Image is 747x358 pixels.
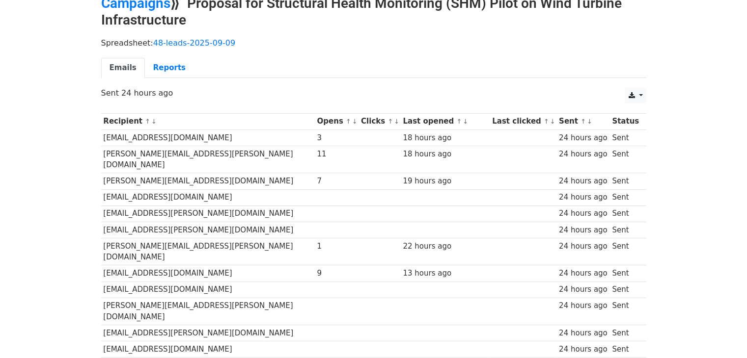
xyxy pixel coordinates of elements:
[556,113,609,129] th: Sent
[145,118,150,125] a: ↑
[609,222,641,238] td: Sent
[101,341,315,358] td: [EMAIL_ADDRESS][DOMAIN_NAME]
[359,113,400,129] th: Clicks
[101,38,646,48] p: Spreadsheet:
[463,118,468,125] a: ↓
[609,341,641,358] td: Sent
[609,146,641,173] td: Sent
[145,58,194,78] a: Reports
[609,325,641,341] td: Sent
[401,113,490,129] th: Last opened
[609,238,641,265] td: Sent
[394,118,399,125] a: ↓
[101,265,315,281] td: [EMAIL_ADDRESS][DOMAIN_NAME]
[101,325,315,341] td: [EMAIL_ADDRESS][PERSON_NAME][DOMAIN_NAME]
[544,118,549,125] a: ↑
[609,298,641,325] td: Sent
[559,344,608,355] div: 24 hours ago
[101,222,315,238] td: [EMAIL_ADDRESS][PERSON_NAME][DOMAIN_NAME]
[403,149,487,160] div: 18 hours ago
[609,173,641,189] td: Sent
[315,113,359,129] th: Opens
[101,58,145,78] a: Emails
[609,205,641,222] td: Sent
[352,118,358,125] a: ↓
[559,192,608,203] div: 24 hours ago
[559,268,608,279] div: 24 hours ago
[403,176,487,187] div: 19 hours ago
[101,189,315,205] td: [EMAIL_ADDRESS][DOMAIN_NAME]
[317,132,356,144] div: 3
[403,268,487,279] div: 13 hours ago
[456,118,462,125] a: ↑
[317,268,356,279] div: 9
[609,113,641,129] th: Status
[101,298,315,325] td: [PERSON_NAME][EMAIL_ADDRESS][PERSON_NAME][DOMAIN_NAME]
[559,149,608,160] div: 24 hours ago
[101,281,315,298] td: [EMAIL_ADDRESS][DOMAIN_NAME]
[490,113,556,129] th: Last clicked
[587,118,592,125] a: ↓
[581,118,586,125] a: ↑
[101,205,315,222] td: [EMAIL_ADDRESS][PERSON_NAME][DOMAIN_NAME]
[403,241,487,252] div: 22 hours ago
[559,328,608,339] div: 24 hours ago
[698,311,747,358] iframe: Chat Widget
[346,118,351,125] a: ↑
[550,118,555,125] a: ↓
[609,129,641,146] td: Sent
[403,132,487,144] div: 18 hours ago
[387,118,393,125] a: ↑
[559,176,608,187] div: 24 hours ago
[559,225,608,236] div: 24 hours ago
[609,281,641,298] td: Sent
[101,238,315,265] td: [PERSON_NAME][EMAIL_ADDRESS][PERSON_NAME][DOMAIN_NAME]
[559,208,608,219] div: 24 hours ago
[101,146,315,173] td: [PERSON_NAME][EMAIL_ADDRESS][PERSON_NAME][DOMAIN_NAME]
[609,265,641,281] td: Sent
[317,176,356,187] div: 7
[317,241,356,252] div: 1
[101,113,315,129] th: Recipient
[559,300,608,311] div: 24 hours ago
[151,118,157,125] a: ↓
[101,173,315,189] td: [PERSON_NAME][EMAIL_ADDRESS][DOMAIN_NAME]
[317,149,356,160] div: 11
[609,189,641,205] td: Sent
[101,88,646,98] p: Sent 24 hours ago
[559,284,608,295] div: 24 hours ago
[559,241,608,252] div: 24 hours ago
[559,132,608,144] div: 24 hours ago
[101,129,315,146] td: [EMAIL_ADDRESS][DOMAIN_NAME]
[153,38,235,48] a: 48-leads-2025-09-09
